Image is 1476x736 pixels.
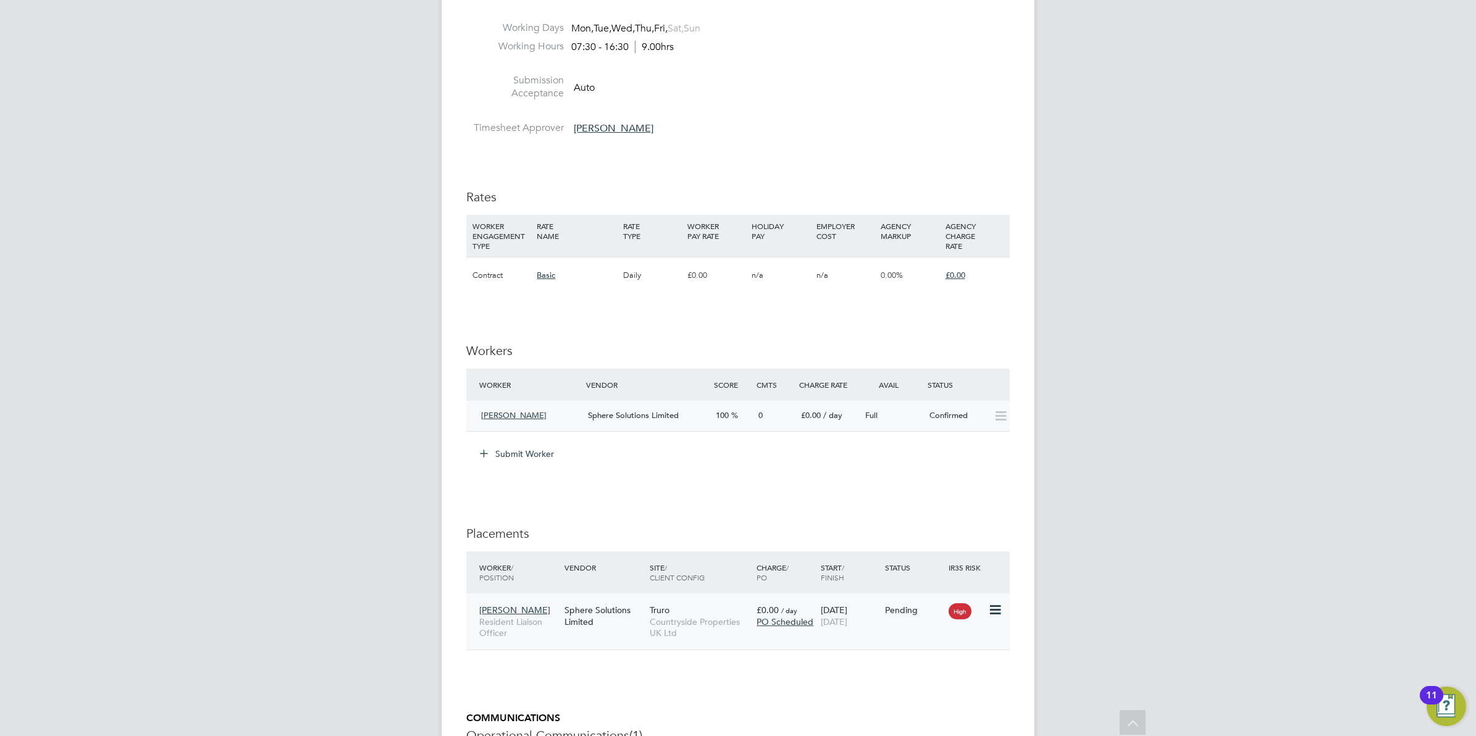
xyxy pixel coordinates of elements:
[684,257,748,293] div: £0.00
[796,374,860,396] div: Charge Rate
[650,616,750,638] span: Countryside Properties UK Ltd
[481,410,547,420] span: [PERSON_NAME]
[668,22,684,35] span: Sat,
[946,556,988,579] div: IR35 Risk
[534,215,619,247] div: RATE NAME
[946,270,965,280] span: £0.00
[650,562,705,582] span: / Client Config
[748,215,813,247] div: HOLIDAY PAY
[466,525,1010,542] h3: Placements
[860,374,925,396] div: Avail
[942,215,1007,257] div: AGENCY CHARGE RATE
[757,604,779,616] span: £0.00
[882,556,946,579] div: Status
[647,556,753,588] div: Site
[757,616,813,627] span: PO Scheduled
[466,74,564,100] label: Submission Acceptance
[466,343,1010,359] h3: Workers
[816,270,828,280] span: n/a
[476,556,561,588] div: Worker
[588,410,679,420] span: Sphere Solutions Limited
[574,82,595,94] span: Auto
[466,189,1010,205] h3: Rates
[813,215,878,247] div: EMPLOYER COST
[821,562,844,582] span: / Finish
[684,215,748,247] div: WORKER PAY RATE
[476,598,1010,608] a: [PERSON_NAME]Resident Liaison OfficerSphere Solutions LimitedTruroCountryside Properties UK Ltd£0...
[885,604,943,616] div: Pending
[476,374,583,396] div: Worker
[611,22,635,35] span: Wed,
[479,616,558,638] span: Resident Liaison Officer
[479,604,550,616] span: [PERSON_NAME]
[818,598,882,633] div: [DATE]
[801,410,821,420] span: £0.00
[537,270,555,280] span: Basic
[821,616,847,627] span: [DATE]
[949,603,971,619] span: High
[654,22,668,35] span: Fri,
[881,270,903,280] span: 0.00%
[469,257,534,293] div: Contract
[684,22,700,35] span: Sun
[583,374,711,396] div: Vendor
[753,374,796,396] div: Cmts
[571,22,593,35] span: Mon,
[466,712,1010,725] h5: COMMUNICATIONS
[635,41,674,53] span: 9.00hrs
[1426,695,1437,711] div: 11
[561,598,647,633] div: Sphere Solutions Limited
[716,410,729,420] span: 100
[466,122,564,135] label: Timesheet Approver
[571,41,674,54] div: 07:30 - 16:30
[753,556,818,588] div: Charge
[635,22,654,35] span: Thu,
[925,406,989,426] div: Confirmed
[561,556,647,579] div: Vendor
[878,215,942,247] div: AGENCY MARKUP
[818,556,882,588] div: Start
[781,606,797,615] span: / day
[865,410,878,420] span: Full
[593,22,611,35] span: Tue,
[466,22,564,35] label: Working Days
[1427,687,1466,726] button: Open Resource Center, 11 new notifications
[752,270,763,280] span: n/a
[925,374,1010,396] div: Status
[711,374,753,396] div: Score
[466,40,564,53] label: Working Hours
[758,410,763,420] span: 0
[823,410,842,420] span: / day
[479,562,514,582] span: / Position
[650,604,669,616] span: Truro
[620,215,684,247] div: RATE TYPE
[469,215,534,257] div: WORKER ENGAGEMENT TYPE
[757,562,789,582] span: / PO
[471,444,564,464] button: Submit Worker
[574,122,653,135] span: [PERSON_NAME]
[620,257,684,293] div: Daily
